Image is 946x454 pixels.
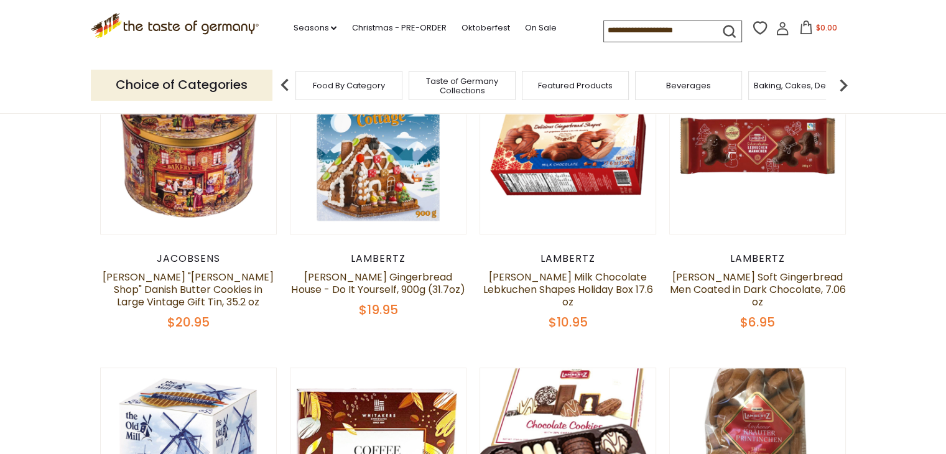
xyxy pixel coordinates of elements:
a: Taste of Germany Collections [412,76,512,95]
span: $10.95 [549,313,588,331]
img: previous arrow [272,73,297,98]
a: [PERSON_NAME] Gingerbread House - Do It Yourself, 900g (31.7oz) [291,270,465,297]
a: Food By Category [313,81,385,90]
span: $19.95 [358,301,397,318]
span: $20.95 [167,313,210,331]
img: Jacobsens "Baker Shop" Danish Butter Cookies in Large Vintage Gift Tin, 35.2 oz [101,58,277,234]
img: Lambertz Soft Gingerbread Men Coated in Dark Chocolate, 7.06 oz [670,58,846,234]
a: [PERSON_NAME] Milk Chocolate Lebkuchen Shapes Holiday Box 17.6 oz [483,270,653,309]
a: Beverages [666,81,711,90]
a: Featured Products [538,81,613,90]
img: Lambertz Gingerbread House - Do It Yourself, 900g (31.7oz) [290,58,466,234]
span: $6.95 [740,313,775,331]
a: Seasons [293,21,336,35]
img: Lambertz Milk Chocolate Lebkuchen Shapes Holiday Box 17.6 oz [480,58,656,234]
img: next arrow [831,73,856,98]
div: Lambertz [290,252,467,265]
a: Christmas - PRE-ORDER [351,21,446,35]
span: $0.00 [815,22,837,33]
a: Oktoberfest [461,21,509,35]
a: [PERSON_NAME] "[PERSON_NAME] Shop" Danish Butter Cookies in Large Vintage Gift Tin, 35.2 oz [103,270,274,309]
div: Jacobsens [100,252,277,265]
p: Choice of Categories [91,70,272,100]
a: [PERSON_NAME] Soft Gingerbread Men Coated in Dark Chocolate, 7.06 oz [670,270,846,309]
a: On Sale [524,21,556,35]
div: Lambertz [480,252,657,265]
a: Baking, Cakes, Desserts [754,81,850,90]
button: $0.00 [792,21,845,39]
div: Lambertz [669,252,846,265]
